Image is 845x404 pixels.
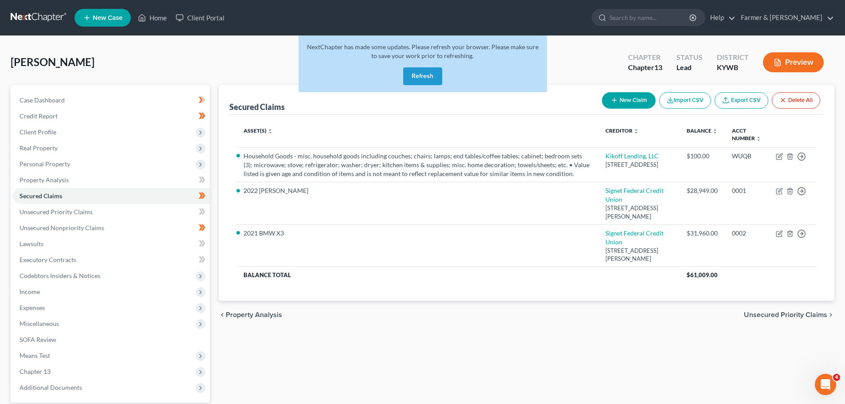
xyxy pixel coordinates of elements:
[676,52,703,63] div: Status
[687,152,718,161] div: $100.00
[12,92,210,108] a: Case Dashboard
[20,240,43,247] span: Lawsuits
[717,52,749,63] div: District
[20,208,93,216] span: Unsecured Priority Claims
[744,311,827,318] span: Unsecured Priority Claims
[20,224,104,231] span: Unsecured Nonpriority Claims
[134,10,171,26] a: Home
[605,127,639,134] a: Creditor unfold_more
[307,43,538,59] span: NextChapter has made some updates. Please refresh your browser. Please make sure to save your wor...
[244,152,591,178] li: Household Goods - misc. household goods including couches; chairs; lamps; end tables/coffee table...
[605,204,672,220] div: [STREET_ADDRESS][PERSON_NAME]
[12,220,210,236] a: Unsecured Nonpriority Claims
[687,229,718,238] div: $31,960.00
[687,127,718,134] a: Balance unfold_more
[628,52,662,63] div: Chapter
[605,229,664,246] a: Signet Federal Credit Union
[736,10,834,26] a: Farmer & [PERSON_NAME]
[20,112,58,120] span: Credit Report
[12,236,210,252] a: Lawsuits
[244,229,591,238] li: 2021 BMW X3
[12,332,210,348] a: SOFA Review
[20,96,65,104] span: Case Dashboard
[11,55,94,68] span: [PERSON_NAME]
[676,63,703,73] div: Lead
[732,186,762,195] div: 0001
[219,311,282,318] button: chevron_left Property Analysis
[20,272,100,279] span: Codebtors Insiders & Notices
[732,229,762,238] div: 0002
[772,92,820,109] button: Delete All
[20,144,58,152] span: Real Property
[93,15,122,21] span: New Case
[236,267,680,283] th: Balance Total
[633,129,639,134] i: unfold_more
[12,204,210,220] a: Unsecured Priority Claims
[20,352,50,359] span: Means Test
[219,311,226,318] i: chevron_left
[744,311,834,318] button: Unsecured Priority Claims chevron_right
[244,127,273,134] a: Asset(s) unfold_more
[732,127,761,141] a: Acct Number unfold_more
[602,92,656,109] button: New Claim
[717,63,749,73] div: KYWB
[20,256,76,263] span: Executory Contracts
[732,152,762,161] div: WUQB
[605,161,672,169] div: [STREET_ADDRESS]
[244,186,591,195] li: 2022 [PERSON_NAME]
[20,384,82,391] span: Additional Documents
[654,63,662,71] span: 13
[833,374,840,381] span: 4
[20,304,45,311] span: Expenses
[815,374,836,395] iframe: Intercom live chat
[659,92,711,109] button: Import CSV
[12,108,210,124] a: Credit Report
[229,102,285,112] div: Secured Claims
[12,252,210,268] a: Executory Contracts
[706,10,735,26] a: Help
[763,52,824,72] button: Preview
[628,63,662,73] div: Chapter
[12,172,210,188] a: Property Analysis
[20,160,70,168] span: Personal Property
[20,288,40,295] span: Income
[403,67,442,85] button: Refresh
[12,188,210,204] a: Secured Claims
[20,368,51,375] span: Chapter 13
[712,129,718,134] i: unfold_more
[756,136,761,141] i: unfold_more
[226,311,282,318] span: Property Analysis
[20,128,56,136] span: Client Profile
[827,311,834,318] i: chevron_right
[605,247,672,263] div: [STREET_ADDRESS][PERSON_NAME]
[605,152,659,160] a: Kikoff Lending, LLC
[715,92,768,109] a: Export CSV
[20,336,56,343] span: SOFA Review
[20,192,62,200] span: Secured Claims
[20,320,59,327] span: Miscellaneous
[20,176,69,184] span: Property Analysis
[171,10,229,26] a: Client Portal
[687,271,718,278] span: $61,009.00
[609,9,691,26] input: Search by name...
[687,186,718,195] div: $28,949.00
[267,129,273,134] i: unfold_more
[605,187,664,203] a: Signet Federal Credit Union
